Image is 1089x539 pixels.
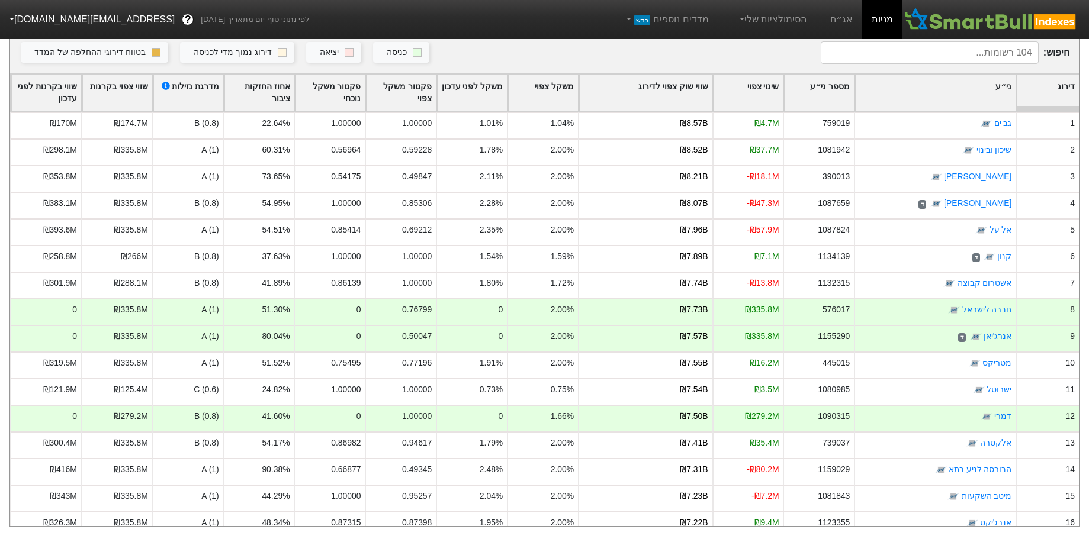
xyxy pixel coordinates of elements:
[823,170,850,183] div: 390013
[34,46,146,59] div: בטווח דירוגי ההחלפה של המדד
[680,250,708,263] div: ₪7.89B
[402,357,432,369] div: 0.77196
[818,330,850,343] div: 1155290
[818,410,850,422] div: 1090315
[902,8,1080,31] img: SmartBull
[855,75,1016,111] div: Toggle SortBy
[402,490,432,502] div: 0.95257
[402,224,432,236] div: 0.69212
[680,224,708,236] div: ₪7.96B
[680,410,708,422] div: ₪7.50B
[43,197,77,209] div: ₪383.1M
[331,170,361,183] div: 0.54175
[1070,277,1075,289] div: 7
[918,200,926,209] span: ד
[944,172,1011,182] a: [PERSON_NAME]
[551,197,574,209] div: 2.00%
[1070,144,1075,156] div: 2
[984,251,995,263] img: tase link
[262,463,290,476] div: 90.38%
[994,412,1011,421] a: דמרי
[747,463,779,476] div: -₪80.2M
[480,117,503,130] div: 1.01%
[43,517,77,529] div: ₪326.3M
[821,41,1069,64] span: חיפוש :
[551,117,574,130] div: 1.04%
[43,170,77,183] div: ₪353.8M
[114,170,147,183] div: ₪335.8M
[152,485,223,511] div: A (1)
[295,75,365,111] div: Toggle SortBy
[152,405,223,431] div: B (0.8)
[551,437,574,449] div: 2.00%
[160,80,219,105] div: מדרגת נזילות
[551,490,574,502] div: 2.00%
[930,172,942,183] img: tase link
[1017,75,1079,111] div: Toggle SortBy
[480,490,503,502] div: 2.04%
[499,304,503,316] div: 0
[949,465,1012,475] a: הבורסה לניע בתא
[784,75,854,111] div: Toggle SortBy
[551,330,574,343] div: 2.00%
[972,253,980,263] span: ד
[437,75,507,111] div: Toggle SortBy
[973,385,985,396] img: tase link
[114,517,147,529] div: ₪335.8M
[50,463,77,476] div: ₪416M
[480,144,503,156] div: 1.78%
[997,252,1011,262] a: קנון
[990,225,1012,235] a: אל על
[818,517,850,529] div: 1123355
[680,170,708,183] div: ₪8.21B
[1066,490,1075,502] div: 15
[114,437,147,449] div: ₪335.8M
[680,517,708,529] div: ₪7.22B
[980,118,992,130] img: tase link
[680,144,708,156] div: ₪8.52B
[402,250,432,263] div: 1.00000
[733,8,812,31] a: הסימולציות שלי
[750,437,779,449] div: ₪35.4M
[82,75,152,111] div: Toggle SortBy
[551,144,574,156] div: 2.00%
[947,491,959,503] img: tase link
[114,330,147,343] div: ₪335.8M
[331,144,361,156] div: 0.56964
[966,438,978,450] img: tase link
[402,144,432,156] div: 0.59228
[508,75,578,111] div: Toggle SortBy
[982,359,1011,368] a: מטריקס
[680,330,708,343] div: ₪7.57B
[551,224,574,236] div: 2.00%
[152,431,223,458] div: B (0.8)
[72,410,77,422] div: 0
[262,197,290,209] div: 54.95%
[480,517,503,529] div: 1.95%
[480,437,503,449] div: 1.79%
[43,224,77,236] div: ₪393.6M
[551,357,574,369] div: 2.00%
[823,357,850,369] div: 445015
[402,170,432,183] div: 0.49847
[1066,357,1075,369] div: 10
[331,490,361,502] div: 1.00000
[114,224,147,236] div: ₪335.8M
[935,464,947,476] img: tase link
[153,75,223,111] div: Toggle SortBy
[114,463,147,476] div: ₪335.8M
[958,333,966,343] span: ד
[680,117,708,130] div: ₪8.57B
[152,351,223,378] div: A (1)
[984,332,1012,341] a: אנרג'יאן
[331,517,361,529] div: 0.87315
[551,170,574,183] div: 2.00%
[551,277,574,289] div: 1.72%
[201,14,309,25] span: לפי נתוני סוף יום מתאריך [DATE]
[962,492,1012,501] a: מיטב השקעות
[480,250,503,263] div: 1.54%
[680,304,708,316] div: ₪7.73B
[1070,117,1075,130] div: 1
[944,199,1011,208] a: [PERSON_NAME]
[747,170,779,183] div: -₪18.1M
